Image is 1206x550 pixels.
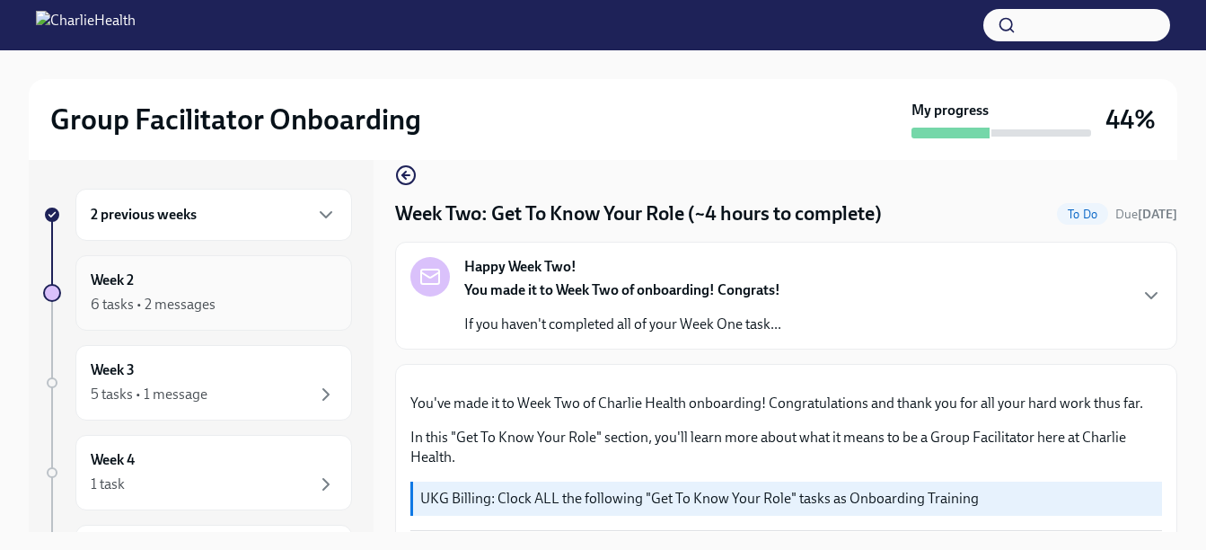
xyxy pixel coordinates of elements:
[911,101,989,120] strong: My progress
[43,345,352,421] a: Week 35 tasks • 1 message
[1115,207,1177,222] span: Due
[50,102,421,137] h2: Group Facilitator Onboarding
[36,11,136,40] img: CharlieHealth
[464,281,780,298] strong: You made it to Week Two of onboarding! Congrats!
[410,428,1162,467] p: In this "Get To Know Your Role" section, you'll learn more about what it means to be a Group Faci...
[91,271,134,290] h6: Week 2
[91,475,125,494] div: 1 task
[420,489,1155,509] p: UKG Billing: Clock ALL the following "Get To Know Your Role" tasks as Onboarding Training
[91,360,135,380] h6: Week 3
[464,315,781,334] p: If you haven't completed all of your Week One task...
[91,385,207,404] div: 5 tasks • 1 message
[75,189,352,241] div: 2 previous weeks
[43,435,352,510] a: Week 41 task
[91,295,216,315] div: 6 tasks • 2 messages
[1138,207,1177,222] strong: [DATE]
[91,205,197,225] h6: 2 previous weeks
[395,200,882,227] h4: Week Two: Get To Know Your Role (~4 hours to complete)
[1105,103,1156,136] h3: 44%
[410,394,1162,413] p: You've made it to Week Two of Charlie Health onboarding! Congratulations and thank you for all yo...
[43,255,352,331] a: Week 26 tasks • 2 messages
[91,450,135,470] h6: Week 4
[464,257,577,277] strong: Happy Week Two!
[1057,208,1108,221] span: To Do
